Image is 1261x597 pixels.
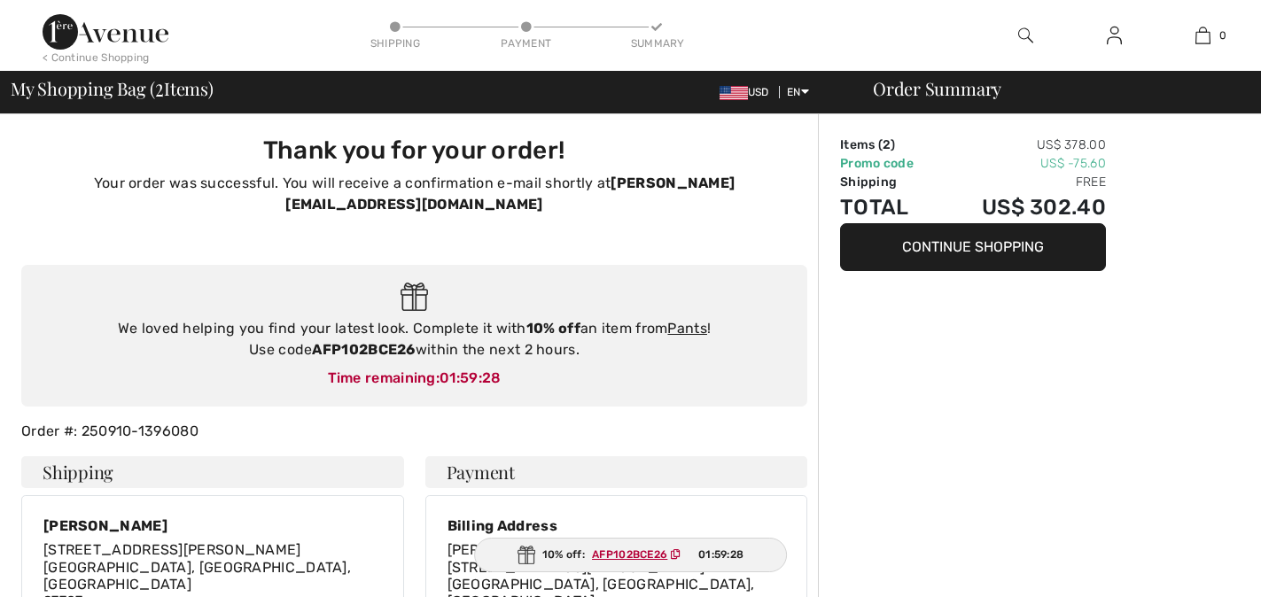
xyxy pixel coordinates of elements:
[852,80,1250,97] div: Order Summary
[1195,25,1210,46] img: My Bag
[1159,25,1246,46] a: 0
[840,191,939,223] td: Total
[840,223,1106,271] button: Continue Shopping
[631,35,684,51] div: Summary
[592,548,667,561] ins: AFP102BCE26
[39,368,790,389] div: Time remaining:
[787,86,809,98] span: EN
[11,421,818,442] div: Order #: 250910-1396080
[43,50,150,66] div: < Continue Shopping
[312,341,415,358] strong: AFP102BCE26
[1147,544,1243,588] iframe: Opens a widget where you can find more information
[883,137,891,152] span: 2
[526,320,580,337] strong: 10% off
[43,14,168,50] img: 1ère Avenue
[32,173,797,215] p: Your order was successful. You will receive a confirmation e-mail shortly at
[401,283,428,312] img: Gift.svg
[11,80,214,97] span: My Shopping Bag ( Items)
[667,320,707,337] a: Pants
[440,369,501,386] span: 01:59:28
[1107,25,1122,46] img: My Info
[698,547,743,562] span: 01:59:28
[1018,25,1033,46] img: search the website
[285,174,735,213] strong: [PERSON_NAME][EMAIL_ADDRESS][DOMAIN_NAME]
[720,86,748,100] img: US Dollar
[425,456,808,488] h4: Payment
[474,538,788,572] div: 10% off:
[1219,27,1226,43] span: 0
[500,35,553,51] div: Payment
[21,456,404,488] h4: Shipping
[369,35,422,51] div: Shipping
[939,173,1106,191] td: Free
[448,517,786,534] div: Billing Address
[448,541,565,558] span: [PERSON_NAME]
[32,136,797,166] h3: Thank you for your order!
[939,136,1106,154] td: US$ 378.00
[939,191,1106,223] td: US$ 302.40
[840,154,939,173] td: Promo code
[155,75,164,98] span: 2
[939,154,1106,173] td: US$ -75.60
[720,86,776,98] span: USD
[43,517,382,534] div: [PERSON_NAME]
[840,173,939,191] td: Shipping
[840,136,939,154] td: Items ( )
[1093,25,1136,47] a: Sign In
[39,318,790,361] div: We loved helping you find your latest look. Complete it with an item from ! Use code within the n...
[518,546,535,564] img: Gift.svg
